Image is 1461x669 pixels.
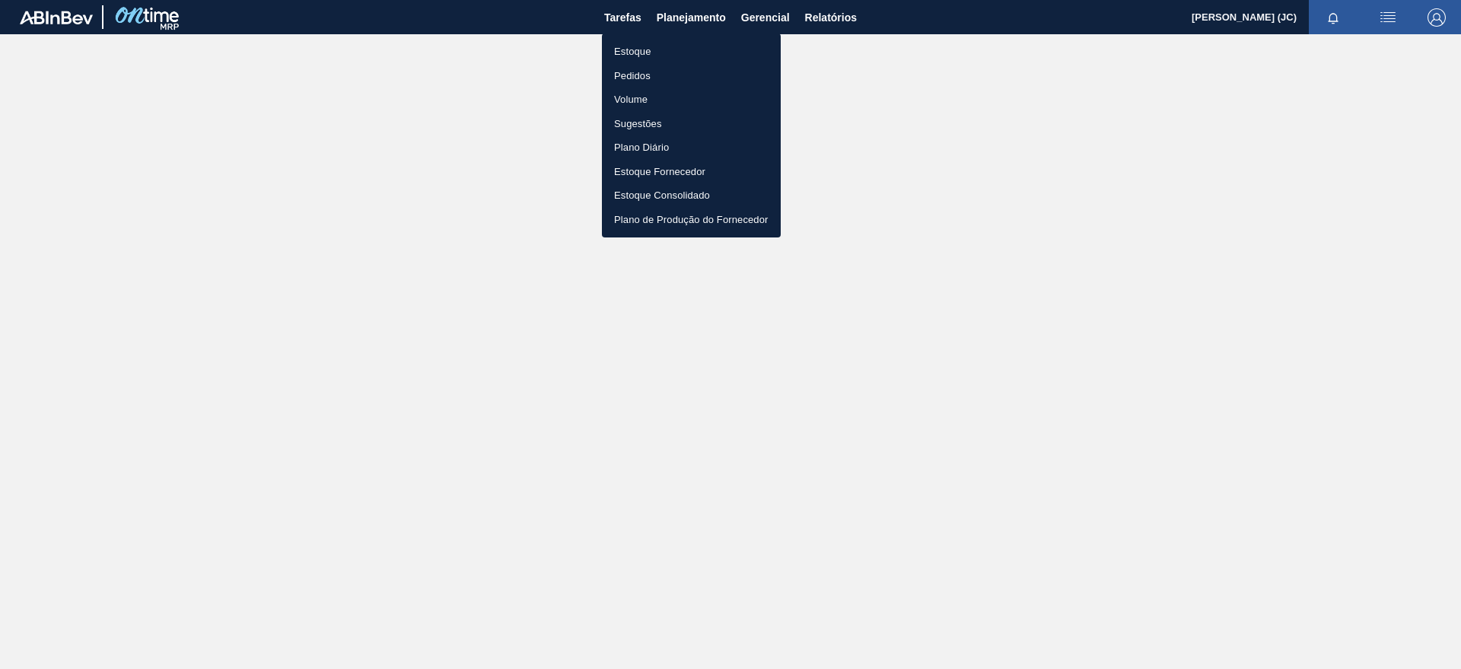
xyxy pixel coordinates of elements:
[602,112,781,136] a: Sugestões
[602,88,781,112] a: Volume
[602,40,781,64] a: Estoque
[602,183,781,208] a: Estoque Consolidado
[602,64,781,88] a: Pedidos
[602,208,781,232] a: Plano de Produção do Fornecedor
[602,160,781,184] a: Estoque Fornecedor
[602,135,781,160] a: Plano Diário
